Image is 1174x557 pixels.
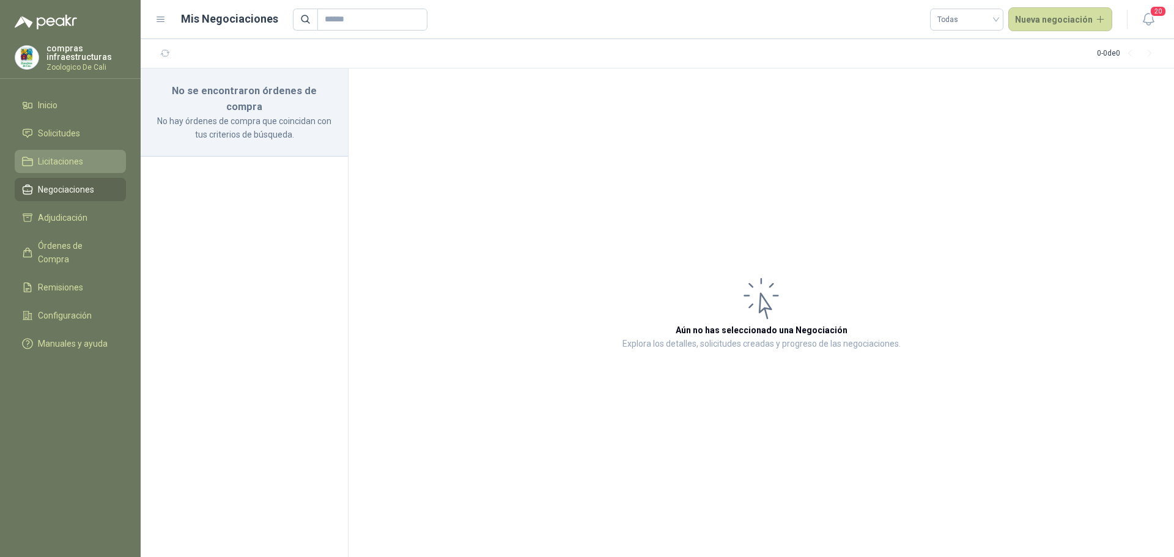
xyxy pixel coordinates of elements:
[15,46,39,69] img: Company Logo
[38,183,94,196] span: Negociaciones
[38,155,83,168] span: Licitaciones
[38,281,83,294] span: Remisiones
[15,304,126,327] a: Configuración
[15,234,126,271] a: Órdenes de Compra
[15,94,126,117] a: Inicio
[15,122,126,145] a: Solicitudes
[15,206,126,229] a: Adjudicación
[155,114,333,141] p: No hay órdenes de compra que coincidan con tus criterios de búsqueda.
[46,64,126,71] p: Zoologico De Cali
[38,239,114,266] span: Órdenes de Compra
[38,337,108,350] span: Manuales y ayuda
[38,98,57,112] span: Inicio
[1137,9,1159,31] button: 20
[937,10,996,29] span: Todas
[1008,7,1113,32] button: Nueva negociación
[15,332,126,355] a: Manuales y ayuda
[155,83,333,114] h3: No se encontraron órdenes de compra
[15,15,77,29] img: Logo peakr
[15,150,126,173] a: Licitaciones
[676,323,847,337] h3: Aún no has seleccionado una Negociación
[15,276,126,299] a: Remisiones
[38,127,80,140] span: Solicitudes
[1150,6,1167,17] span: 20
[38,309,92,322] span: Configuración
[622,337,901,352] p: Explora los detalles, solicitudes creadas y progreso de las negociaciones.
[181,10,278,28] h1: Mis Negociaciones
[15,178,126,201] a: Negociaciones
[38,211,87,224] span: Adjudicación
[1097,44,1159,64] div: 0 - 0 de 0
[46,44,126,61] p: compras infraestructuras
